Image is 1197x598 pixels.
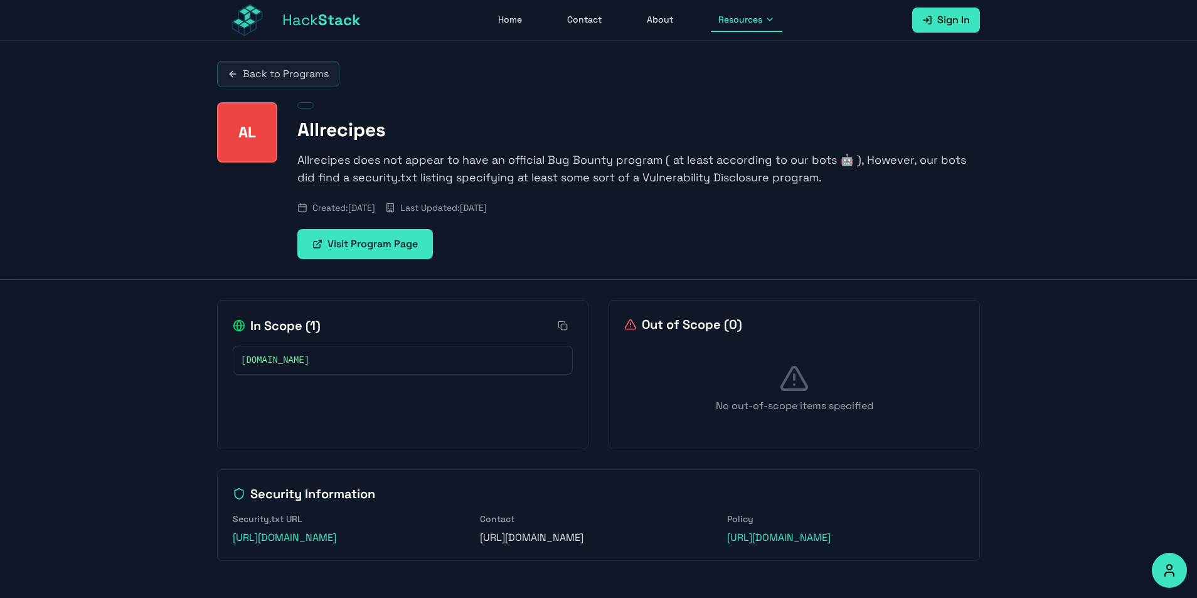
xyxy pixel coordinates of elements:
p: [URL][DOMAIN_NAME] [480,530,717,545]
h1: Allrecipes [297,119,980,141]
a: Visit Program Page [297,229,433,259]
p: No out-of-scope items specified [624,398,964,414]
a: Home [491,8,529,32]
span: Hack [282,10,361,30]
a: Contact [560,8,609,32]
button: Resources [711,8,782,32]
a: [URL][DOMAIN_NAME] [727,531,831,544]
h2: Security Information [233,485,964,503]
h2: Out of Scope ( 0 ) [624,316,742,333]
h3: Contact [480,513,717,525]
span: Sign In [937,13,970,28]
button: Accessibility Options [1152,553,1187,588]
p: Allrecipes does not appear to have an official Bug Bounty program ( at least according to our bot... [297,151,980,186]
span: [DOMAIN_NAME] [241,354,309,366]
a: Sign In [912,8,980,33]
div: Allrecipes [217,102,277,163]
span: Created: [DATE] [312,201,375,214]
span: Stack [318,10,361,29]
a: About [639,8,681,32]
h3: Policy [727,513,964,525]
span: Last Updated: [DATE] [400,201,487,214]
h3: Security.txt URL [233,513,470,525]
h2: In Scope ( 1 ) [233,317,321,334]
span: Resources [718,13,762,26]
a: [URL][DOMAIN_NAME] [233,531,336,544]
a: Back to Programs [217,61,339,87]
button: Copy all in-scope items [553,316,573,336]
